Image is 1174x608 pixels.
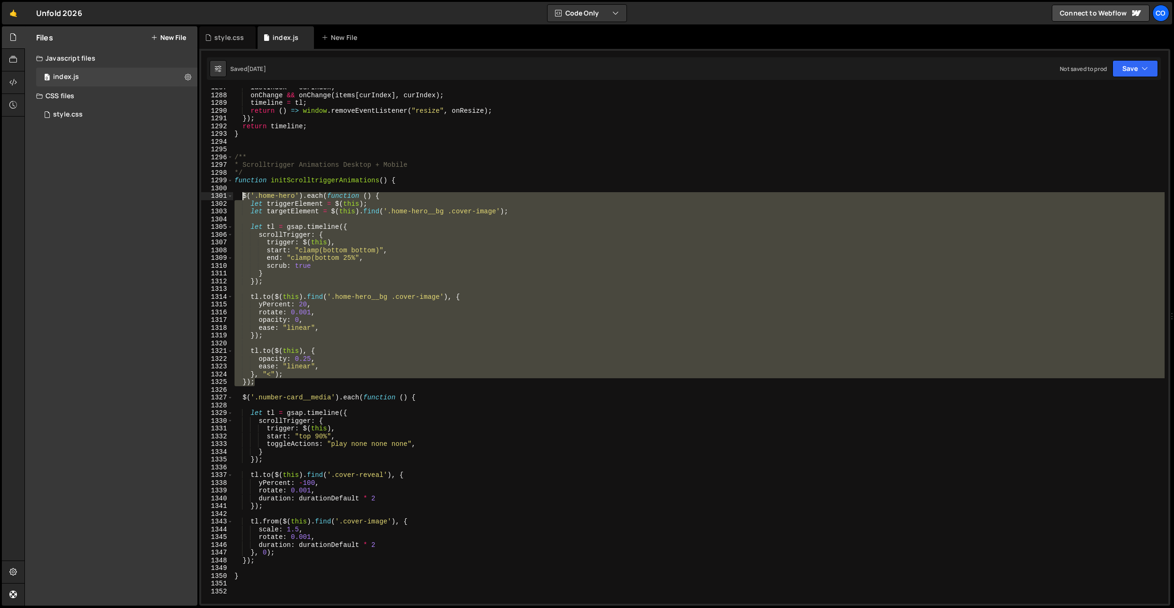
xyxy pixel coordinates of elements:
a: 🤙 [2,2,25,24]
div: 1335 [201,456,233,464]
div: 1333 [201,440,233,448]
div: 1313 [201,285,233,293]
div: 1350 [201,572,233,580]
div: 1289 [201,99,233,107]
div: 1296 [201,154,233,162]
div: 1341 [201,502,233,510]
button: Code Only [548,5,626,22]
div: 1297 [201,161,233,169]
div: 1320 [201,340,233,348]
div: 1295 [201,146,233,154]
div: 1330 [201,417,233,425]
div: 1304 [201,216,233,224]
div: 1338 [201,479,233,487]
div: 1309 [201,254,233,262]
div: 1306 [201,231,233,239]
div: 1329 [201,409,233,417]
div: index.js [273,33,298,42]
div: 1336 [201,464,233,472]
div: 1301 [201,192,233,200]
div: 1290 [201,107,233,115]
div: Javascript files [25,49,197,68]
div: 1317 [201,316,233,324]
div: 1351 [201,580,233,588]
div: 1331 [201,425,233,433]
div: 1352 [201,588,233,596]
div: 1310 [201,262,233,270]
div: 1298 [201,169,233,177]
div: 1337 [201,471,233,479]
div: 1345 [201,533,233,541]
button: Save [1112,60,1158,77]
div: style.css [53,110,83,119]
div: New File [321,33,361,42]
div: 1343 [201,518,233,526]
div: 1340 [201,495,233,503]
div: 1299 [201,177,233,185]
div: 1346 [201,541,233,549]
div: 1328 [201,402,233,410]
div: 1344 [201,526,233,534]
div: 1349 [201,564,233,572]
div: 1288 [201,92,233,100]
div: 1315 [201,301,233,309]
div: index.js [53,73,79,81]
div: 1334 [201,448,233,456]
div: 17293/47924.js [36,68,197,86]
div: style.css [214,33,244,42]
div: 1312 [201,278,233,286]
div: 1326 [201,386,233,394]
div: 1307 [201,239,233,247]
div: 1332 [201,433,233,441]
div: 1291 [201,115,233,123]
div: 1324 [201,371,233,379]
div: Saved [230,65,266,73]
div: 1292 [201,123,233,131]
div: 1323 [201,363,233,371]
div: 1293 [201,130,233,138]
span: 0 [44,74,50,82]
div: 1339 [201,487,233,495]
div: 17293/47925.css [36,105,197,124]
div: 1311 [201,270,233,278]
a: Co [1152,5,1169,22]
div: 1319 [201,332,233,340]
div: 1325 [201,378,233,386]
h2: Files [36,32,53,43]
div: 1300 [201,185,233,193]
div: Not saved to prod [1060,65,1107,73]
div: 1314 [201,293,233,301]
div: 1294 [201,138,233,146]
div: 1305 [201,223,233,231]
div: 1342 [201,510,233,518]
div: 1347 [201,549,233,557]
div: 1316 [201,309,233,317]
div: 1348 [201,557,233,565]
div: 1303 [201,208,233,216]
div: 1308 [201,247,233,255]
div: CSS files [25,86,197,105]
a: Connect to Webflow [1052,5,1150,22]
div: 1327 [201,394,233,402]
button: New File [151,34,186,41]
div: 1302 [201,200,233,208]
div: 1322 [201,355,233,363]
div: 1318 [201,324,233,332]
div: [DATE] [247,65,266,73]
div: 1321 [201,347,233,355]
div: Unfold 2026 [36,8,82,19]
